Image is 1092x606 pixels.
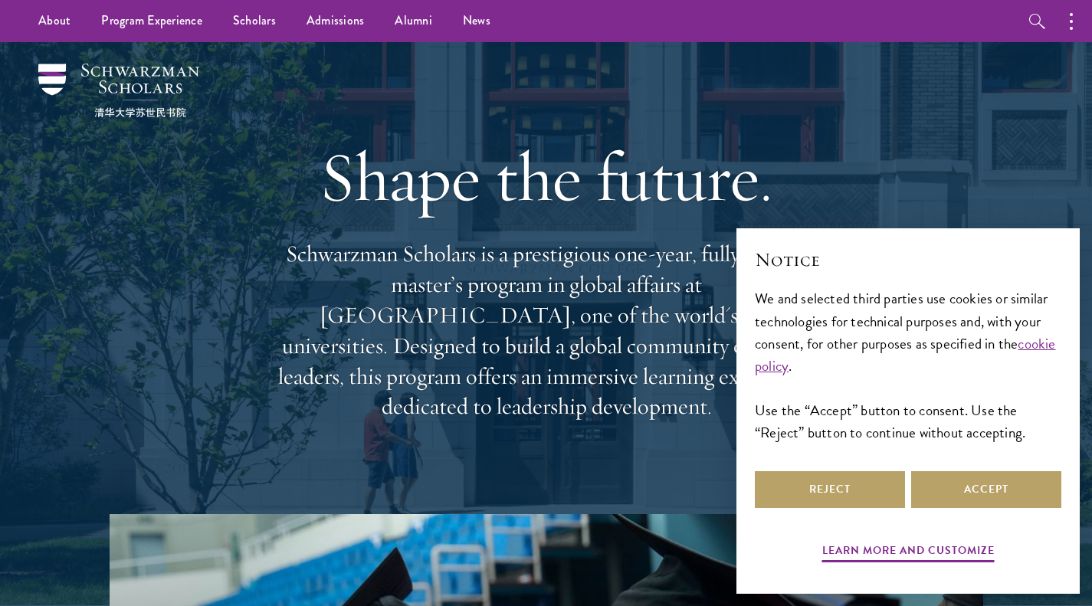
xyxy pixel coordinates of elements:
p: Schwarzman Scholars is a prestigious one-year, fully funded master’s program in global affairs at... [271,239,822,422]
img: Schwarzman Scholars [38,64,199,117]
div: We and selected third parties use cookies or similar technologies for technical purposes and, wit... [755,287,1061,443]
a: cookie policy [755,332,1056,377]
button: Accept [911,471,1061,508]
h1: Shape the future. [271,134,822,220]
h2: Notice [755,247,1061,273]
button: Learn more and customize [822,541,995,565]
button: Reject [755,471,905,508]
